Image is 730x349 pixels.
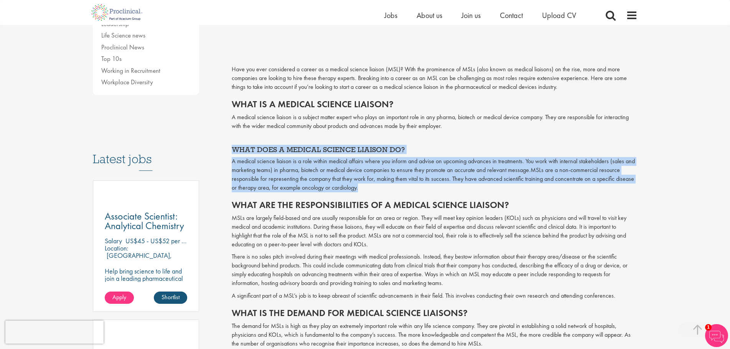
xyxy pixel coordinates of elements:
a: Upload CV [542,10,576,20]
a: Life Science news [101,31,145,39]
a: Leadership [101,20,129,28]
span: Associate Scientist: Analytical Chemistry [105,210,184,232]
span: A medical science liaison is a role within medical affairs where you inform and advise on upcomin... [232,157,635,174]
span: 1 [705,324,712,331]
a: Shortlist [154,292,187,304]
a: About us [417,10,442,20]
span: MSLs are a non-commercial resource responsible for representing the company that they work for, m... [232,166,634,192]
a: Top 10s [101,54,122,63]
a: Apply [105,292,134,304]
a: Working in Recruitment [101,66,160,75]
img: Chatbot [705,324,728,347]
h2: What is a medical science liaison? [232,99,638,109]
a: Associate Scientist: Analytical Chemistry [105,211,188,231]
p: Have you ever considered a career as a medical science liaison (MSL)? With the prominence of MSLs... [232,65,638,92]
a: Workplace Diversity [101,78,153,86]
p: The demand for MSLs is high as they play an extremely important role within any life science comp... [232,322,638,348]
a: Jobs [384,10,397,20]
p: [GEOGRAPHIC_DATA], [GEOGRAPHIC_DATA] [105,251,172,267]
a: Proclinical News [101,43,144,51]
span: Location: [105,244,128,252]
h2: What is the demand for medical science liaisons? [232,308,638,318]
p: A significant part of a MSL’s job is to keep abreast of scientific advancements in their field. T... [232,292,638,300]
span: Apply [112,293,126,301]
iframe: reCAPTCHA [5,321,104,344]
p: US$45 - US$52 per hour [125,236,193,245]
a: Contact [500,10,523,20]
span: WHAT DOES A MEDICAL SCIENCE LIAISON DO? [232,145,405,154]
h2: What are the responsibilities of a medical science liaison? [232,200,638,210]
span: Salary [105,236,122,245]
p: MSLs are largely field-based and are usually responsible for an area or region. They will meet ke... [232,214,638,249]
p: There is no sales pitch involved during their meetings with medical professionals. Instead, they ... [232,252,638,287]
h3: Latest jobs [93,133,199,171]
p: A medical science liaison is a subject matter expert who plays an important role in any pharma, b... [232,113,638,131]
a: Join us [461,10,481,20]
p: Help bring science to life and join a leading pharmaceutical company to play a key role in delive... [105,267,188,311]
